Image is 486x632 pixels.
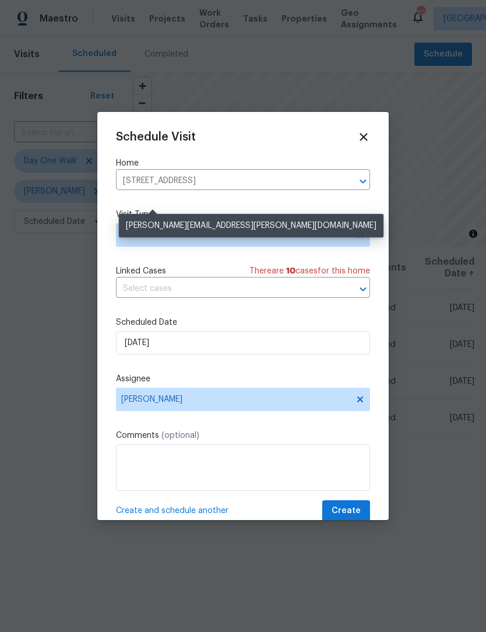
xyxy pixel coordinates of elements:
label: Home [116,157,370,169]
span: (optional) [161,431,199,440]
span: Schedule Visit [116,131,196,143]
span: Create and schedule another [116,505,228,517]
button: Create [322,500,370,522]
button: Open [355,281,371,297]
label: Visit Type [116,209,370,220]
span: Create [332,504,361,518]
div: [PERSON_NAME][EMAIL_ADDRESS][PERSON_NAME][DOMAIN_NAME] [119,214,383,237]
button: Open [355,173,371,189]
label: Scheduled Date [116,317,370,328]
label: Comments [116,430,370,441]
input: M/D/YYYY [116,331,370,354]
span: There are case s for this home [249,265,370,277]
label: Assignee [116,373,370,385]
input: Enter in an address [116,172,337,190]
span: Close [357,131,370,143]
span: [PERSON_NAME] [121,395,350,404]
input: Select cases [116,280,337,298]
span: Linked Cases [116,265,166,277]
span: 10 [286,267,295,275]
